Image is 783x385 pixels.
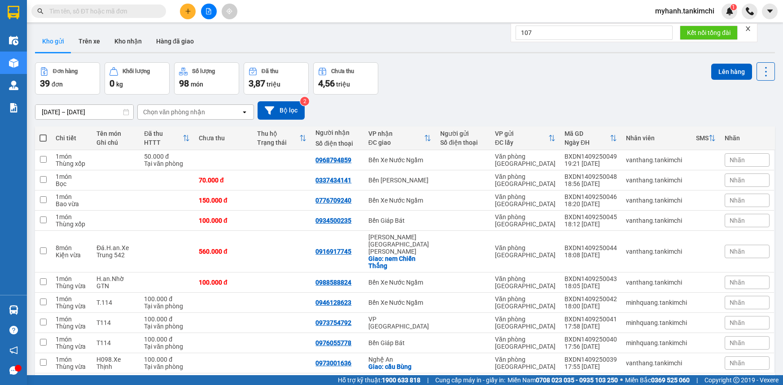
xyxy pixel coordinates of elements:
div: vanthang.tankimchi [626,156,687,164]
div: Văn phòng [GEOGRAPHIC_DATA] [495,173,556,187]
input: Select a date range. [35,105,133,119]
div: 560.000 đ [199,248,248,255]
div: 18:56 [DATE] [564,180,617,187]
span: Miền Nam [507,375,618,385]
div: Đá.H.an.Xe Trung 542 [96,244,135,259]
span: close [745,26,751,32]
th: Toggle SortBy [490,126,560,150]
button: Kho gửi [35,30,71,52]
div: Chưa thu [199,134,248,142]
div: Văn phòng [GEOGRAPHIC_DATA] [495,193,556,208]
div: 0973754792 [315,319,351,326]
div: Đã thu [144,130,183,137]
div: 0776709240 [315,197,351,204]
img: warehouse-icon [9,81,18,90]
div: 0988588824 [315,279,351,286]
span: notification [9,346,18,355]
div: Bến Xe Nước Ngầm [368,197,432,204]
div: Thùng vừa [56,303,87,310]
strong: 0708 023 035 - 0935 103 250 [536,376,618,384]
div: 1 món [56,336,87,343]
span: Nhãn [730,279,745,286]
span: 98 [179,78,189,89]
span: Nhãn [730,197,745,204]
img: logo-vxr [8,6,19,19]
div: 100.000 đ [144,316,190,323]
div: vanthang.tankimchi [626,279,687,286]
div: 1 món [56,213,87,221]
span: Nhãn [730,319,745,326]
div: Thùng vừa [56,343,87,350]
div: Thùng vừa [56,363,87,370]
button: aim [222,4,237,19]
div: 0916917745 [315,248,351,255]
button: file-add [201,4,217,19]
div: 100.000 đ [144,336,190,343]
div: 100.000 đ [144,356,190,363]
span: triệu [336,81,350,88]
div: BXDN1409250046 [564,193,617,200]
span: myhanh.tankimchi [648,5,722,17]
div: Bến Xe Nước Ngầm [368,156,432,164]
div: BXDN1409250042 [564,295,617,303]
div: 0968794859 [315,156,351,164]
button: Kho nhận [107,30,149,52]
div: Văn phòng [GEOGRAPHIC_DATA] [495,213,556,228]
div: BXDN1409250043 [564,275,617,282]
button: Khối lượng0kg [105,62,170,95]
div: Tại văn phòng [144,303,190,310]
div: VP gửi [495,130,548,137]
span: Miền Bắc [625,375,690,385]
div: Tại văn phòng [144,343,190,350]
div: Tên món [96,130,135,137]
div: 17:58 [DATE] [564,323,617,330]
span: Nhãn [730,359,745,367]
div: 0976055778 [315,339,351,346]
div: T114 [96,319,135,326]
img: icon-new-feature [726,7,734,15]
div: BXDN1409250041 [564,316,617,323]
button: Trên xe [71,30,107,52]
span: question-circle [9,326,18,334]
div: 70.000 đ [199,177,248,184]
div: 17:56 [DATE] [564,343,617,350]
div: Văn phòng [GEOGRAPHIC_DATA] [495,153,556,167]
div: minhquang.tankimchi [626,339,687,346]
div: Tại văn phòng [144,363,190,370]
div: vanthang.tankimchi [626,197,687,204]
div: 0337434141 [315,177,351,184]
span: Nhãn [730,156,745,164]
div: T.114 [96,299,135,306]
div: minhquang.tankimchi [626,299,687,306]
button: Đơn hàng39đơn [35,62,100,95]
div: 1 món [56,356,87,363]
span: Nhãn [730,299,745,306]
span: Nhãn [730,177,745,184]
div: Chọn văn phòng nhận [143,108,205,117]
div: vanthang.tankimchi [626,177,687,184]
div: 150.000 đ [199,197,248,204]
span: 0 [109,78,114,89]
div: VP [GEOGRAPHIC_DATA] [368,316,432,330]
span: đơn [52,81,63,88]
div: 0946128623 [315,299,351,306]
sup: 2 [300,97,309,106]
div: Văn phòng [GEOGRAPHIC_DATA] [495,275,556,290]
span: 3,87 [249,78,265,89]
span: triệu [267,81,280,88]
div: Nhãn [725,134,770,142]
button: plus [180,4,196,19]
button: Lên hàng [711,64,752,80]
th: Toggle SortBy [691,126,720,150]
div: 1 món [56,316,87,323]
span: Nhãn [730,217,745,224]
div: Kiện vừa [56,251,87,259]
div: Văn phòng [GEOGRAPHIC_DATA] [495,316,556,330]
div: Số điện thoại [440,139,486,146]
button: Bộ lọc [258,101,305,120]
button: Chưa thu4,56 triệu [313,62,378,95]
div: Bao vừa [56,200,87,208]
svg: open [241,108,248,116]
div: 100.000 đ [144,295,190,303]
th: Toggle SortBy [560,126,621,150]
